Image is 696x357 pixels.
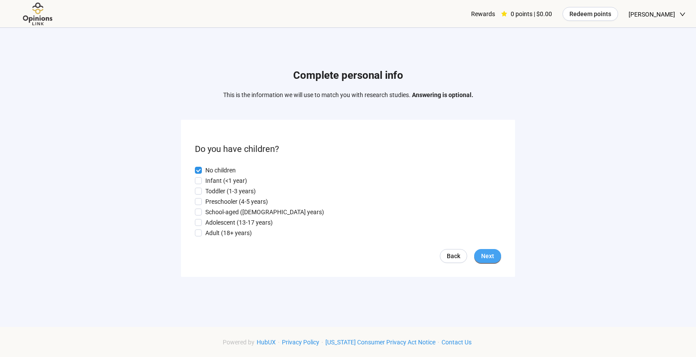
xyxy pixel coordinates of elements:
[440,249,467,263] a: Back
[223,337,474,347] div: · · ·
[223,90,473,100] p: This is the information we will use to match you with research studies.
[205,207,324,217] p: School-aged ([DEMOGRAPHIC_DATA] years)
[629,0,675,28] span: [PERSON_NAME]
[205,197,268,206] p: Preschooler (4-5 years)
[205,165,236,175] p: No children
[195,142,501,156] p: Do you have children?
[439,339,474,346] a: Contact Us
[481,251,494,261] span: Next
[562,7,618,21] button: Redeem points
[223,339,254,346] span: Powered by
[412,91,473,98] strong: Answering is optional.
[205,186,256,196] p: Toddler (1-3 years)
[447,251,460,261] span: Back
[205,228,252,238] p: Adult (18+ years)
[569,9,611,19] span: Redeem points
[679,11,686,17] span: down
[474,249,501,263] button: Next
[205,218,273,227] p: Adolescent (13-17 years)
[223,67,473,84] h1: Complete personal info
[501,11,507,17] span: star
[280,339,321,346] a: Privacy Policy
[323,339,438,346] a: [US_STATE] Consumer Privacy Act Notice
[254,339,278,346] a: HubUX
[205,176,247,185] p: Infant (<1 year)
